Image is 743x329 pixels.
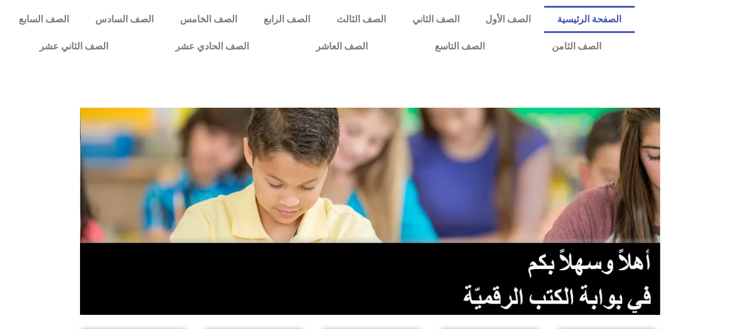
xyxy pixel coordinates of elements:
a: الصف العاشر [282,33,401,60]
a: الصف الخامس [167,6,251,33]
a: الصفحة الرئيسية [544,6,635,33]
a: الصف الثاني [399,6,472,33]
a: الصف التاسع [401,33,518,60]
a: الصف الأول [472,6,544,33]
a: الصف الرابع [251,6,324,33]
a: الصف الحادي عشر [142,33,282,60]
a: الصف الثاني عشر [6,33,142,60]
a: الصف السادس [82,6,167,33]
a: الصف الثامن [518,33,635,60]
a: الصف السابع [6,6,82,33]
a: الصف الثالث [323,6,399,33]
